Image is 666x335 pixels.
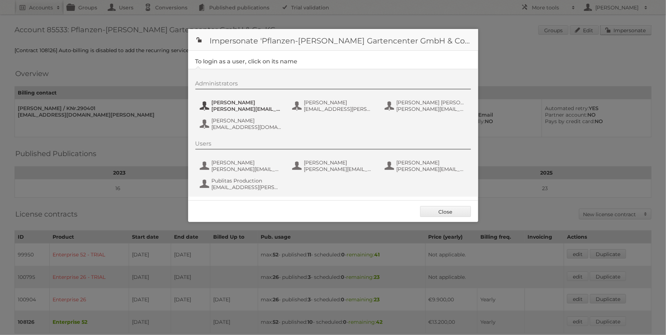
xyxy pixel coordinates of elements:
[212,117,282,124] span: [PERSON_NAME]
[304,166,375,172] span: [PERSON_NAME][EMAIL_ADDRESS][PERSON_NAME][DOMAIN_NAME][PERSON_NAME]
[384,159,469,173] button: [PERSON_NAME] [PERSON_NAME][EMAIL_ADDRESS][PERSON_NAME][DOMAIN_NAME]
[195,140,471,150] div: Users
[195,80,471,89] div: Administrators
[212,106,282,112] span: [PERSON_NAME][EMAIL_ADDRESS][PERSON_NAME][DOMAIN_NAME][PERSON_NAME]
[195,58,298,65] legend: To login as a user, click on its name
[397,166,467,172] span: [PERSON_NAME][EMAIL_ADDRESS][PERSON_NAME][DOMAIN_NAME]
[212,166,282,172] span: [PERSON_NAME][EMAIL_ADDRESS][PERSON_NAME][DOMAIN_NAME][PERSON_NAME]
[397,99,467,106] span: [PERSON_NAME] [PERSON_NAME]
[212,159,282,166] span: [PERSON_NAME]
[212,99,282,106] span: [PERSON_NAME]
[397,106,467,112] span: [PERSON_NAME][EMAIL_ADDRESS][PERSON_NAME][DOMAIN_NAME][PERSON_NAME]
[291,99,377,113] button: [PERSON_NAME] [EMAIL_ADDRESS][PERSON_NAME][DOMAIN_NAME][PERSON_NAME]
[212,124,282,130] span: [EMAIL_ADDRESS][DOMAIN_NAME][PERSON_NAME]
[212,177,282,184] span: Publitas Production
[199,177,284,191] button: Publitas Production [EMAIL_ADDRESS][PERSON_NAME][DOMAIN_NAME]
[199,117,284,131] button: [PERSON_NAME] [EMAIL_ADDRESS][DOMAIN_NAME][PERSON_NAME]
[188,29,478,51] h1: Impersonate 'Pflanzen-[PERSON_NAME] Gartencenter GmbH & Co. KG'
[304,106,375,112] span: [EMAIL_ADDRESS][PERSON_NAME][DOMAIN_NAME][PERSON_NAME]
[304,99,375,106] span: [PERSON_NAME]
[291,159,377,173] button: [PERSON_NAME] [PERSON_NAME][EMAIL_ADDRESS][PERSON_NAME][DOMAIN_NAME][PERSON_NAME]
[420,206,471,217] a: Close
[212,184,282,190] span: [EMAIL_ADDRESS][PERSON_NAME][DOMAIN_NAME]
[304,159,375,166] span: [PERSON_NAME]
[199,159,284,173] button: [PERSON_NAME] [PERSON_NAME][EMAIL_ADDRESS][PERSON_NAME][DOMAIN_NAME][PERSON_NAME]
[199,99,284,113] button: [PERSON_NAME] [PERSON_NAME][EMAIL_ADDRESS][PERSON_NAME][DOMAIN_NAME][PERSON_NAME]
[384,99,469,113] button: [PERSON_NAME] [PERSON_NAME] [PERSON_NAME][EMAIL_ADDRESS][PERSON_NAME][DOMAIN_NAME][PERSON_NAME]
[397,159,467,166] span: [PERSON_NAME]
